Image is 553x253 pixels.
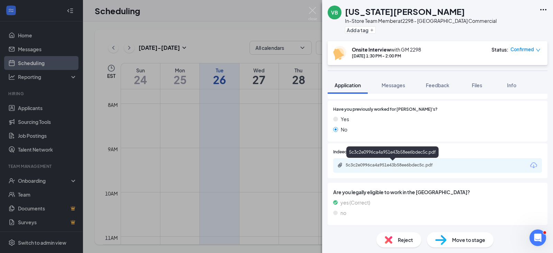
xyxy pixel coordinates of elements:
[529,229,546,246] iframe: Intercom live chat
[382,82,405,88] span: Messages
[335,82,361,88] span: Application
[507,82,516,88] span: Info
[352,46,391,53] b: Onsite Interview
[340,199,370,206] span: yes (Correct)
[352,53,421,59] div: [DATE] 1:30 PM - 2:00 PM
[340,209,346,217] span: no
[491,46,508,53] div: Status :
[341,115,349,123] span: Yes
[341,126,347,133] span: No
[345,17,497,24] div: In-Store Team Member at 2298 - [GEOGRAPHIC_DATA] Commercial
[333,106,438,113] span: Have you previously worked for [PERSON_NAME]'s?
[337,162,449,169] a: Paperclip5c3c2e0996ca4a951e43b58ee6bdec5c.pdf
[337,162,343,168] svg: Paperclip
[536,48,541,53] span: down
[529,161,538,170] svg: Download
[472,82,482,88] span: Files
[346,162,442,168] div: 5c3c2e0996ca4a951e43b58ee6bdec5c.pdf
[510,46,534,53] span: Confirmed
[346,146,439,158] div: 5c3c2e0996ca4a951e43b58ee6bdec5c.pdf
[333,149,364,155] span: Indeed Resume
[398,236,413,244] span: Reject
[539,6,547,14] svg: Ellipses
[333,188,542,196] span: Are you legally eligible to work in the [GEOGRAPHIC_DATA]?
[331,9,338,16] div: VB
[352,46,421,53] div: with GM 2298
[370,28,374,32] svg: Plus
[426,82,449,88] span: Feedback
[345,6,465,17] h1: [US_STATE][PERSON_NAME]
[452,236,485,244] span: Move to stage
[345,26,376,34] button: PlusAdd a tag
